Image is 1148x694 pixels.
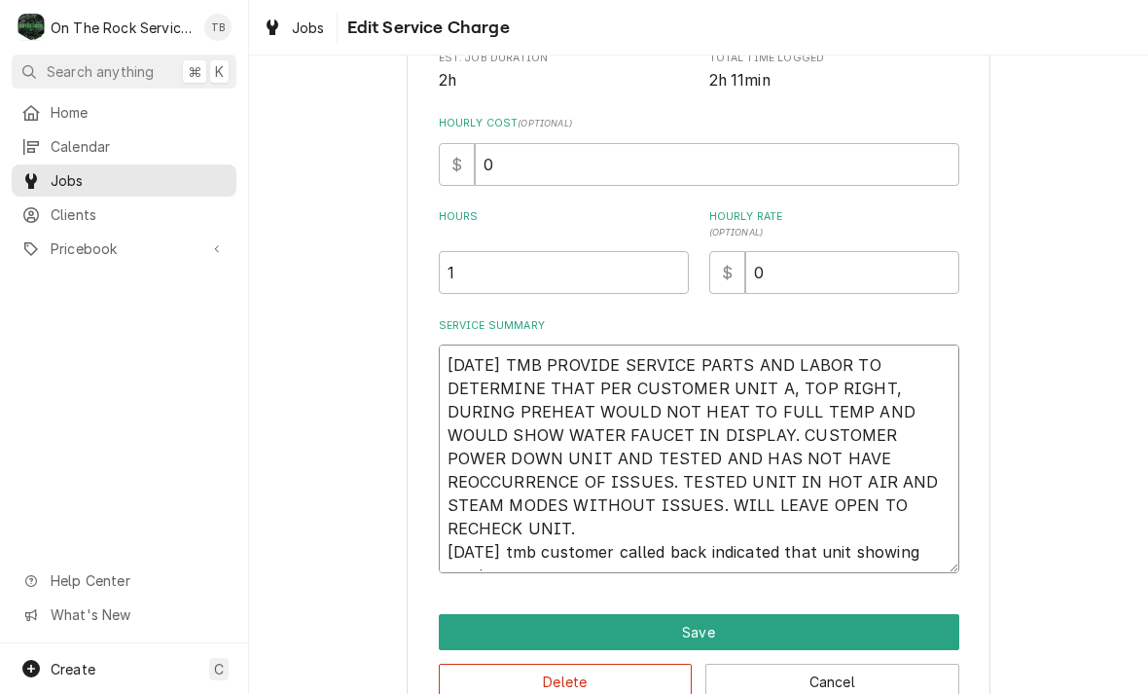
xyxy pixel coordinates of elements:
span: Pricebook [51,238,197,259]
label: Hours [439,209,689,240]
span: C [214,659,224,679]
div: TB [204,14,232,41]
span: Clients [51,204,227,225]
div: O [18,14,45,41]
div: Button Group Row [439,614,959,650]
span: Create [51,661,95,677]
span: Jobs [51,170,227,191]
span: 2h 11min [709,71,771,90]
div: Est. Job Duration [439,51,689,92]
label: Hourly Rate [709,209,959,240]
div: Total Time Logged [709,51,959,92]
div: On The Rock Services [51,18,194,38]
label: Service Summary [439,318,959,334]
span: Edit Service Charge [341,15,510,41]
span: Total Time Logged [709,69,959,92]
div: Hourly Cost [439,116,959,185]
span: ⌘ [188,61,201,82]
span: Home [51,102,227,123]
label: Hourly Cost [439,116,959,131]
a: Go to What's New [12,599,236,631]
div: $ [439,143,475,186]
span: Calendar [51,136,227,157]
a: Go to Help Center [12,565,236,597]
a: Go to Pricebook [12,233,236,265]
a: Clients [12,199,236,231]
a: Home [12,96,236,128]
div: Service Summary [439,318,959,573]
span: What's New [51,604,225,625]
span: Total Time Logged [709,51,959,66]
span: Jobs [292,18,325,38]
div: Todd Brady's Avatar [204,14,232,41]
div: [object Object] [709,209,959,294]
span: Help Center [51,570,225,591]
button: Search anything⌘K [12,55,236,89]
a: Jobs [12,164,236,197]
span: 2h [439,71,456,90]
span: ( optional ) [709,227,764,237]
span: ( optional ) [518,118,572,128]
span: K [215,61,224,82]
a: Calendar [12,130,236,163]
div: [object Object] [439,209,689,294]
div: On The Rock Services's Avatar [18,14,45,41]
span: Est. Job Duration [439,69,689,92]
div: $ [709,251,745,294]
span: Search anything [47,61,154,82]
a: Jobs [255,12,333,44]
textarea: [DATE] TMB PROVIDE SERVICE PARTS AND LABOR TO DETERMINE THAT PER CUSTOMER UNIT A, TOP RIGHT, DURI... [439,345,959,573]
span: Est. Job Duration [439,51,689,66]
button: Save [439,614,959,650]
